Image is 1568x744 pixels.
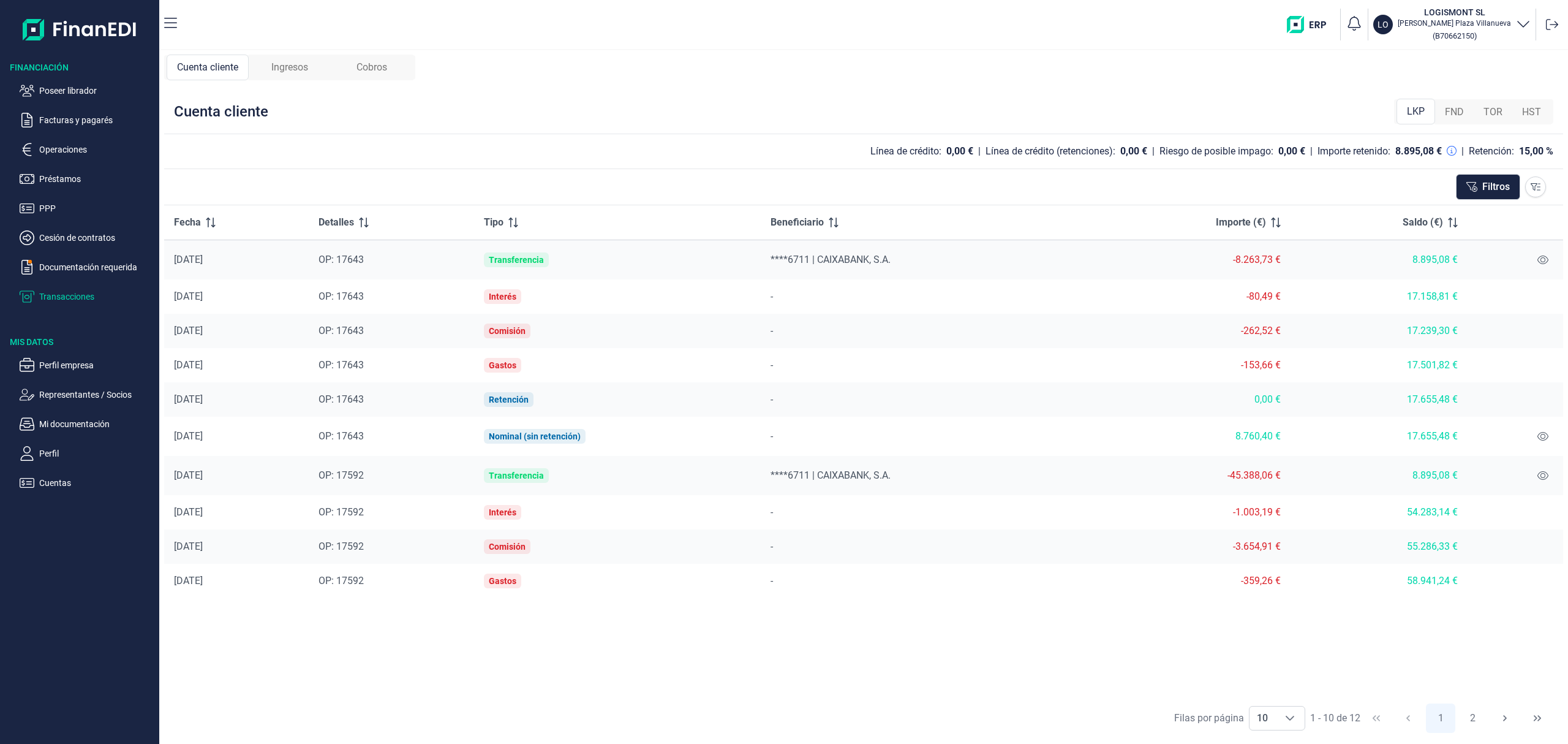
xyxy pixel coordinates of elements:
div: 8.895,08 € [1300,254,1457,266]
div: HST [1512,100,1551,124]
span: Beneficiario [771,215,824,230]
div: 8.895,08 € [1300,469,1457,482]
div: 17.239,30 € [1300,325,1457,337]
button: Next Page [1490,704,1520,733]
div: 58.941,24 € [1300,575,1457,587]
div: [DATE] [174,541,299,553]
span: Fecha [174,215,201,230]
span: OP: 17643 [318,290,364,302]
div: Línea de crédito: [870,145,941,158]
span: TOR [1483,105,1502,120]
div: -45.388,06 € [1101,469,1281,482]
div: Cuenta cliente [167,55,249,80]
div: [DATE] [174,430,299,442]
button: Filtros [1456,174,1520,200]
div: | [1461,144,1464,159]
p: Representantes / Socios [39,387,154,402]
span: - [771,290,773,302]
span: OP: 17643 [318,359,364,371]
button: Operaciones [20,142,154,157]
span: Cobros [356,60,387,75]
div: -3.654,91 € [1101,541,1281,553]
div: Cuenta cliente [174,102,268,121]
div: LKP [1396,99,1435,124]
span: OP: 17643 [318,325,364,336]
div: Retención: [1469,145,1514,158]
div: Riesgo de posible impago: [1159,145,1273,158]
div: 55.286,33 € [1300,541,1457,553]
div: | [1152,144,1155,159]
p: [PERSON_NAME] Plaza Villanueva [1398,18,1511,28]
span: ****6711 | CAIXABANK, S.A. [771,469,891,481]
span: OP: 17592 [318,575,364,586]
div: FND [1435,100,1474,124]
div: 0,00 € [1278,145,1305,158]
button: Previous Page [1393,704,1423,733]
span: - [771,359,773,371]
button: Cuentas [20,476,154,490]
span: - [771,325,773,336]
div: Gastos [489,576,516,586]
div: 0,00 € [1120,145,1147,158]
p: Mi documentación [39,417,154,431]
div: -262,52 € [1101,325,1281,337]
span: Detalles [318,215,354,230]
span: - [771,506,773,518]
div: TOR [1474,100,1512,124]
div: 0,00 € [946,145,973,158]
span: HST [1522,105,1541,120]
span: 10 [1249,707,1275,730]
button: LOLOGISMONT SL[PERSON_NAME] Plaza Villanueva(B70662150) [1373,6,1531,43]
button: Perfil empresa [20,358,154,373]
div: 15,00 % [1519,145,1553,158]
div: -359,26 € [1101,575,1281,587]
div: Cobros [331,55,413,80]
small: Copiar cif [1433,31,1477,40]
div: 17.158,81 € [1300,290,1457,303]
span: Saldo (€) [1403,215,1443,230]
p: Perfil [39,446,154,461]
div: Comisión [489,326,526,336]
button: Page 2 [1458,704,1488,733]
button: Perfil [20,446,154,461]
div: Comisión [489,542,526,552]
p: Transacciones [39,289,154,304]
span: - [771,575,773,586]
span: FND [1445,105,1464,120]
div: Importe retenido: [1317,145,1390,158]
button: Facturas y pagarés [20,113,154,127]
div: | [978,144,981,159]
div: [DATE] [174,469,299,482]
span: ****6711 | CAIXABANK, S.A. [771,254,891,265]
div: 17.655,48 € [1300,430,1457,442]
div: -1.003,19 € [1101,506,1281,518]
button: Préstamos [20,172,154,186]
div: [DATE] [174,393,299,406]
span: OP: 17592 [318,541,364,552]
button: Mi documentación [20,417,154,431]
div: Transferencia [489,471,544,480]
div: 54.283,14 € [1300,506,1457,518]
img: Logo de aplicación [23,10,137,49]
div: [DATE] [174,575,299,587]
div: | [1310,144,1313,159]
span: 1 - 10 de 12 [1310,713,1360,723]
span: OP: 17643 [318,430,364,442]
span: OP: 17643 [318,393,364,405]
div: Gastos [489,360,516,370]
button: Page 1 [1426,704,1455,733]
p: Préstamos [39,172,154,186]
p: Poseer librador [39,83,154,98]
button: Transacciones [20,289,154,304]
span: Importe (€) [1216,215,1266,230]
p: LO [1378,18,1389,31]
div: Choose [1275,707,1305,730]
span: Ingresos [271,60,308,75]
p: Cesión de contratos [39,230,154,245]
button: Poseer librador [20,83,154,98]
p: PPP [39,201,154,216]
button: PPP [20,201,154,216]
span: OP: 17643 [318,254,364,265]
div: [DATE] [174,254,299,266]
h3: LOGISMONT SL [1398,6,1511,18]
